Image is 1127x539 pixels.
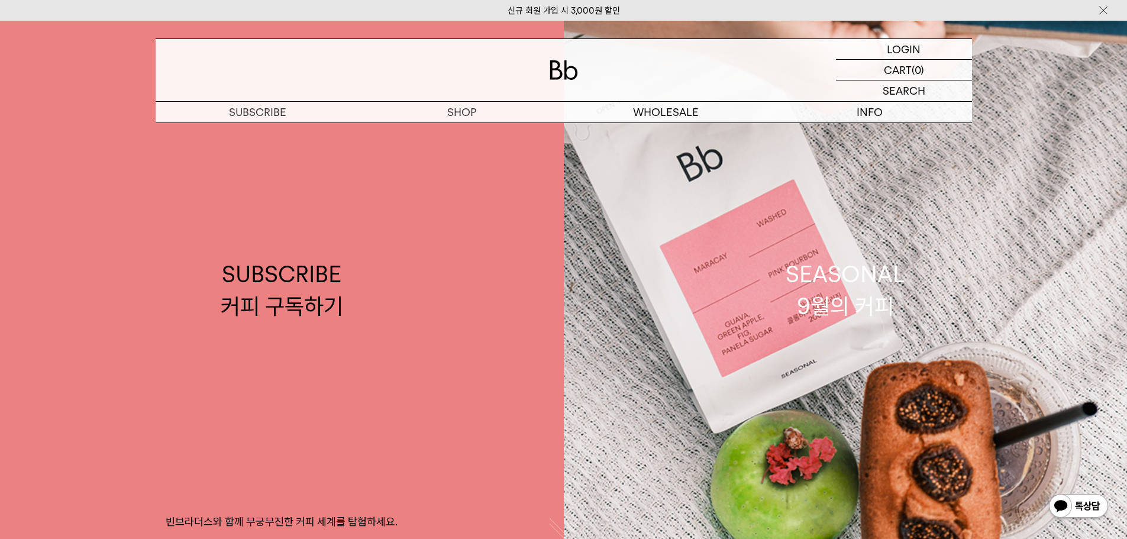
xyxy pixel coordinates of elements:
[912,60,924,80] p: (0)
[883,80,925,101] p: SEARCH
[884,60,912,80] p: CART
[564,102,768,122] p: WHOLESALE
[221,259,343,321] div: SUBSCRIBE 커피 구독하기
[550,60,578,80] img: 로고
[156,102,360,122] a: SUBSCRIBE
[836,39,972,60] a: LOGIN
[887,39,921,59] p: LOGIN
[360,102,564,122] a: SHOP
[508,5,620,16] a: 신규 회원 가입 시 3,000원 할인
[1048,493,1109,521] img: 카카오톡 채널 1:1 채팅 버튼
[836,60,972,80] a: CART (0)
[786,259,905,321] div: SEASONAL 9월의 커피
[768,102,972,122] p: INFO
